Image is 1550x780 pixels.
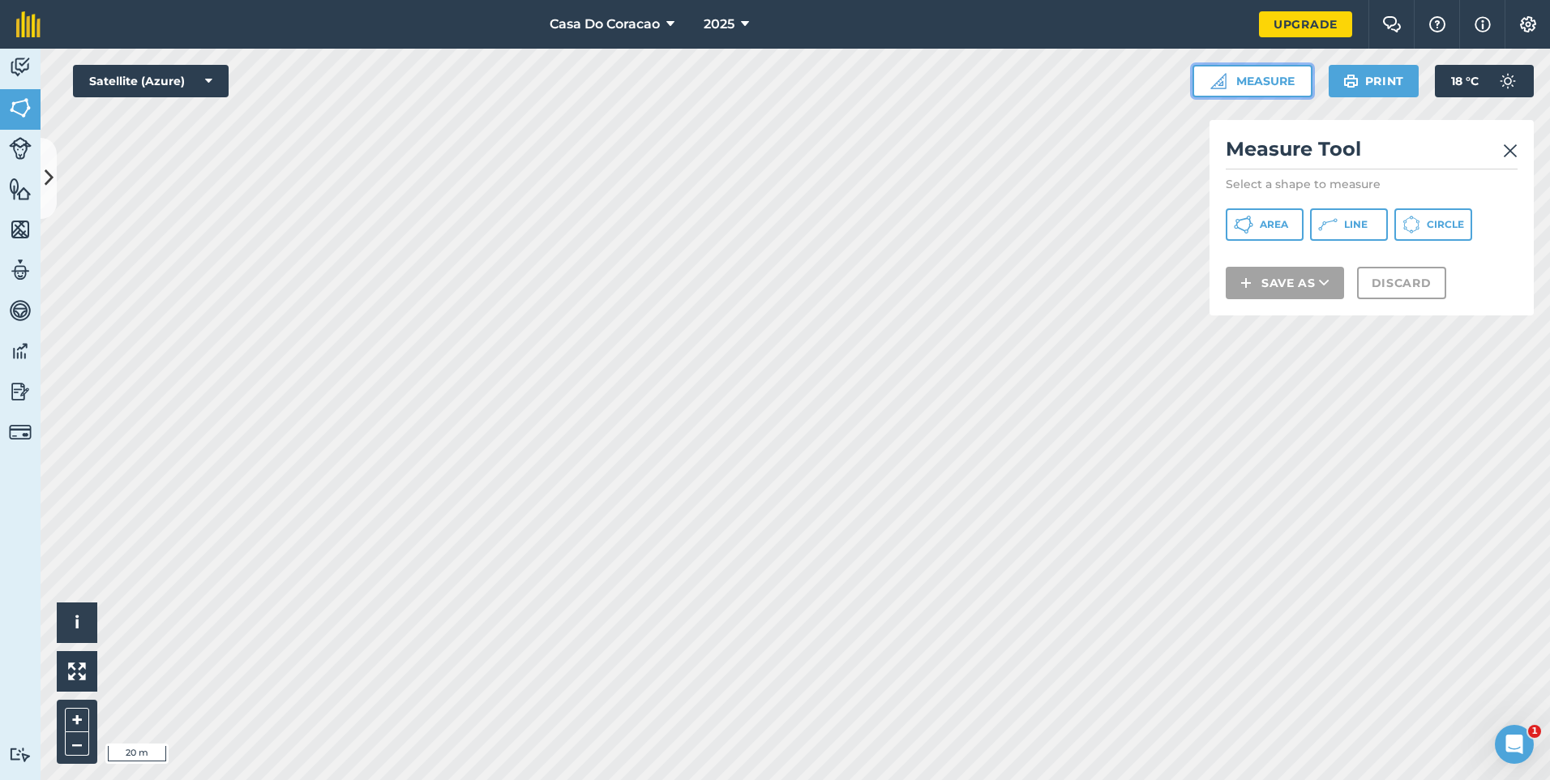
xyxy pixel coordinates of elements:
span: Casa Do Coracao [550,15,660,34]
button: Discard [1357,267,1446,299]
img: svg+xml;base64,PD94bWwgdmVyc2lvbj0iMS4wIiBlbmNvZGluZz0idXRmLTgiPz4KPCEtLSBHZW5lcmF0b3I6IEFkb2JlIE... [9,258,32,282]
a: Upgrade [1259,11,1352,37]
button: Save as [1226,267,1344,299]
button: Print [1329,65,1419,97]
button: Satellite (Azure) [73,65,229,97]
p: Select a shape to measure [1226,176,1518,192]
img: svg+xml;base64,PD94bWwgdmVyc2lvbj0iMS4wIiBlbmNvZGluZz0idXRmLTgiPz4KPCEtLSBHZW5lcmF0b3I6IEFkb2JlIE... [9,298,32,323]
img: svg+xml;base64,PHN2ZyB4bWxucz0iaHR0cDovL3d3dy53My5vcmcvMjAwMC9zdmciIHdpZHRoPSIyMiIgaGVpZ2h0PSIzMC... [1503,141,1518,161]
span: 1 [1528,725,1541,738]
button: Measure [1192,65,1312,97]
img: A cog icon [1518,16,1538,32]
img: Four arrows, one pointing top left, one top right, one bottom right and the last bottom left [68,662,86,680]
img: svg+xml;base64,PHN2ZyB4bWxucz0iaHR0cDovL3d3dy53My5vcmcvMjAwMC9zdmciIHdpZHRoPSI1NiIgaGVpZ2h0PSI2MC... [9,177,32,201]
button: i [57,602,97,643]
iframe: Intercom live chat [1495,725,1534,764]
img: svg+xml;base64,PD94bWwgdmVyc2lvbj0iMS4wIiBlbmNvZGluZz0idXRmLTgiPz4KPCEtLSBHZW5lcmF0b3I6IEFkb2JlIE... [9,747,32,762]
img: svg+xml;base64,PD94bWwgdmVyc2lvbj0iMS4wIiBlbmNvZGluZz0idXRmLTgiPz4KPCEtLSBHZW5lcmF0b3I6IEFkb2JlIE... [9,339,32,363]
img: A question mark icon [1428,16,1447,32]
span: Line [1344,218,1368,231]
img: svg+xml;base64,PHN2ZyB4bWxucz0iaHR0cDovL3d3dy53My5vcmcvMjAwMC9zdmciIHdpZHRoPSIxNCIgaGVpZ2h0PSIyNC... [1240,273,1252,293]
img: svg+xml;base64,PD94bWwgdmVyc2lvbj0iMS4wIiBlbmNvZGluZz0idXRmLTgiPz4KPCEtLSBHZW5lcmF0b3I6IEFkb2JlIE... [1492,65,1524,97]
img: svg+xml;base64,PHN2ZyB4bWxucz0iaHR0cDovL3d3dy53My5vcmcvMjAwMC9zdmciIHdpZHRoPSIxOSIgaGVpZ2h0PSIyNC... [1343,71,1359,91]
span: 18 ° C [1451,65,1479,97]
img: fieldmargin Logo [16,11,41,37]
span: Area [1260,218,1288,231]
img: svg+xml;base64,PD94bWwgdmVyc2lvbj0iMS4wIiBlbmNvZGluZz0idXRmLTgiPz4KPCEtLSBHZW5lcmF0b3I6IEFkb2JlIE... [9,137,32,160]
span: Circle [1427,218,1464,231]
img: svg+xml;base64,PD94bWwgdmVyc2lvbj0iMS4wIiBlbmNvZGluZz0idXRmLTgiPz4KPCEtLSBHZW5lcmF0b3I6IEFkb2JlIE... [9,421,32,444]
span: 2025 [704,15,734,34]
span: i [75,612,79,632]
img: svg+xml;base64,PHN2ZyB4bWxucz0iaHR0cDovL3d3dy53My5vcmcvMjAwMC9zdmciIHdpZHRoPSI1NiIgaGVpZ2h0PSI2MC... [9,96,32,120]
button: Area [1226,208,1304,241]
button: Circle [1394,208,1472,241]
img: Two speech bubbles overlapping with the left bubble in the forefront [1382,16,1402,32]
img: svg+xml;base64,PD94bWwgdmVyc2lvbj0iMS4wIiBlbmNvZGluZz0idXRmLTgiPz4KPCEtLSBHZW5lcmF0b3I6IEFkb2JlIE... [9,379,32,404]
button: 18 °C [1435,65,1534,97]
img: Ruler icon [1210,73,1227,89]
img: svg+xml;base64,PD94bWwgdmVyc2lvbj0iMS4wIiBlbmNvZGluZz0idXRmLTgiPz4KPCEtLSBHZW5lcmF0b3I6IEFkb2JlIE... [9,55,32,79]
button: + [65,708,89,732]
button: Line [1310,208,1388,241]
button: – [65,732,89,756]
h2: Measure Tool [1226,136,1518,169]
img: svg+xml;base64,PHN2ZyB4bWxucz0iaHR0cDovL3d3dy53My5vcmcvMjAwMC9zdmciIHdpZHRoPSIxNyIgaGVpZ2h0PSIxNy... [1475,15,1491,34]
img: svg+xml;base64,PHN2ZyB4bWxucz0iaHR0cDovL3d3dy53My5vcmcvMjAwMC9zdmciIHdpZHRoPSI1NiIgaGVpZ2h0PSI2MC... [9,217,32,242]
